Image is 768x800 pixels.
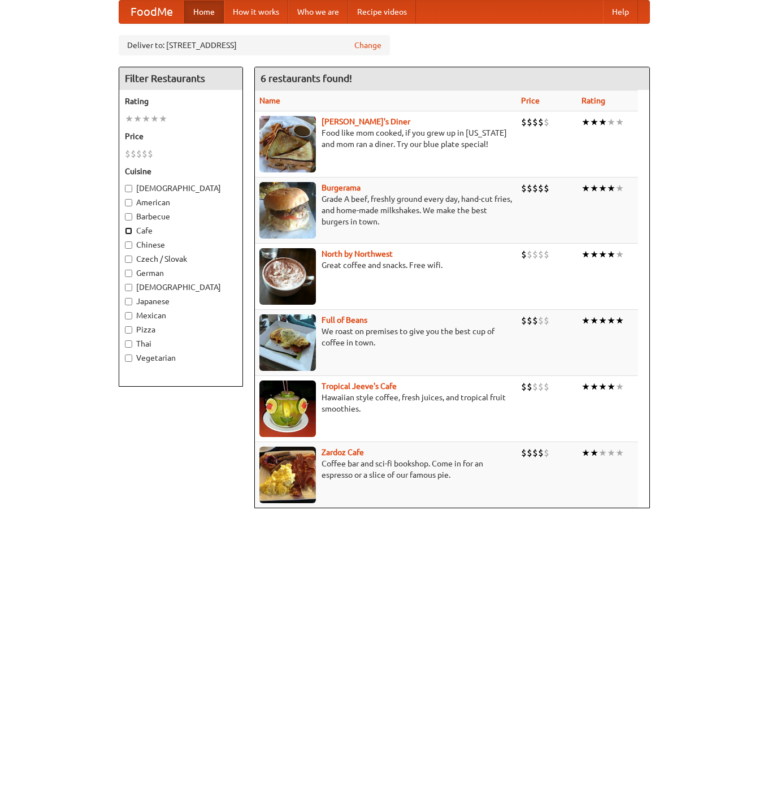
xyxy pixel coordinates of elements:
[598,380,607,393] li: ★
[521,248,527,261] li: $
[322,117,410,126] a: [PERSON_NAME]'s Diner
[259,260,512,271] p: Great coffee and snacks. Free wifi.
[607,380,615,393] li: ★
[131,148,136,160] li: $
[259,458,512,481] p: Coffee bar and sci-fi bookshop. Come in for an espresso or a slice of our famous pie.
[538,116,544,128] li: $
[125,253,237,265] label: Czech / Slovak
[607,182,615,194] li: ★
[590,248,598,261] li: ★
[125,197,237,208] label: American
[521,314,527,327] li: $
[259,314,316,371] img: beans.jpg
[348,1,416,23] a: Recipe videos
[582,248,590,261] li: ★
[521,380,527,393] li: $
[259,392,512,414] p: Hawaiian style coffee, fresh juices, and tropical fruit smoothies.
[615,248,624,261] li: ★
[527,447,532,459] li: $
[125,241,132,249] input: Chinese
[119,35,390,55] div: Deliver to: [STREET_ADDRESS]
[259,116,316,172] img: sallys.jpg
[259,380,316,437] img: jeeves.jpg
[532,380,538,393] li: $
[125,185,132,192] input: [DEMOGRAPHIC_DATA]
[532,248,538,261] li: $
[615,182,624,194] li: ★
[598,314,607,327] li: ★
[259,447,316,503] img: zardoz.jpg
[261,73,352,84] ng-pluralize: 6 restaurants found!
[125,310,237,321] label: Mexican
[159,113,167,125] li: ★
[259,326,512,348] p: We roast on premises to give you the best cup of coffee in town.
[521,447,527,459] li: $
[538,380,544,393] li: $
[590,380,598,393] li: ★
[521,116,527,128] li: $
[354,40,381,51] a: Change
[322,315,367,325] a: Full of Beans
[607,248,615,261] li: ★
[527,248,532,261] li: $
[259,193,512,227] p: Grade A beef, freshly ground every day, hand-cut fries, and home-made milkshakes. We make the bes...
[544,447,549,459] li: $
[119,67,242,90] h4: Filter Restaurants
[125,340,132,348] input: Thai
[544,182,549,194] li: $
[544,380,549,393] li: $
[125,96,237,107] h5: Rating
[150,113,159,125] li: ★
[184,1,224,23] a: Home
[538,182,544,194] li: $
[125,284,132,291] input: [DEMOGRAPHIC_DATA]
[125,312,132,319] input: Mexican
[532,447,538,459] li: $
[125,183,237,194] label: [DEMOGRAPHIC_DATA]
[527,182,532,194] li: $
[582,447,590,459] li: ★
[527,380,532,393] li: $
[603,1,638,23] a: Help
[582,314,590,327] li: ★
[544,314,549,327] li: $
[125,270,132,277] input: German
[288,1,348,23] a: Who we are
[538,248,544,261] li: $
[615,380,624,393] li: ★
[322,249,393,258] a: North by Northwest
[607,116,615,128] li: ★
[259,182,316,239] img: burgerama.jpg
[322,183,361,192] a: Burgerama
[582,116,590,128] li: ★
[544,248,549,261] li: $
[322,382,397,391] a: Tropical Jeeve's Cafe
[538,447,544,459] li: $
[125,267,237,279] label: German
[125,199,132,206] input: American
[590,447,598,459] li: ★
[538,314,544,327] li: $
[590,116,598,128] li: ★
[224,1,288,23] a: How it works
[125,211,237,222] label: Barbecue
[125,256,132,263] input: Czech / Slovak
[125,113,133,125] li: ★
[532,116,538,128] li: $
[598,116,607,128] li: ★
[582,182,590,194] li: ★
[125,352,237,364] label: Vegetarian
[590,314,598,327] li: ★
[582,380,590,393] li: ★
[125,298,132,305] input: Japanese
[125,166,237,177] h5: Cuisine
[125,296,237,307] label: Japanese
[142,148,147,160] li: $
[142,113,150,125] li: ★
[125,326,132,334] input: Pizza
